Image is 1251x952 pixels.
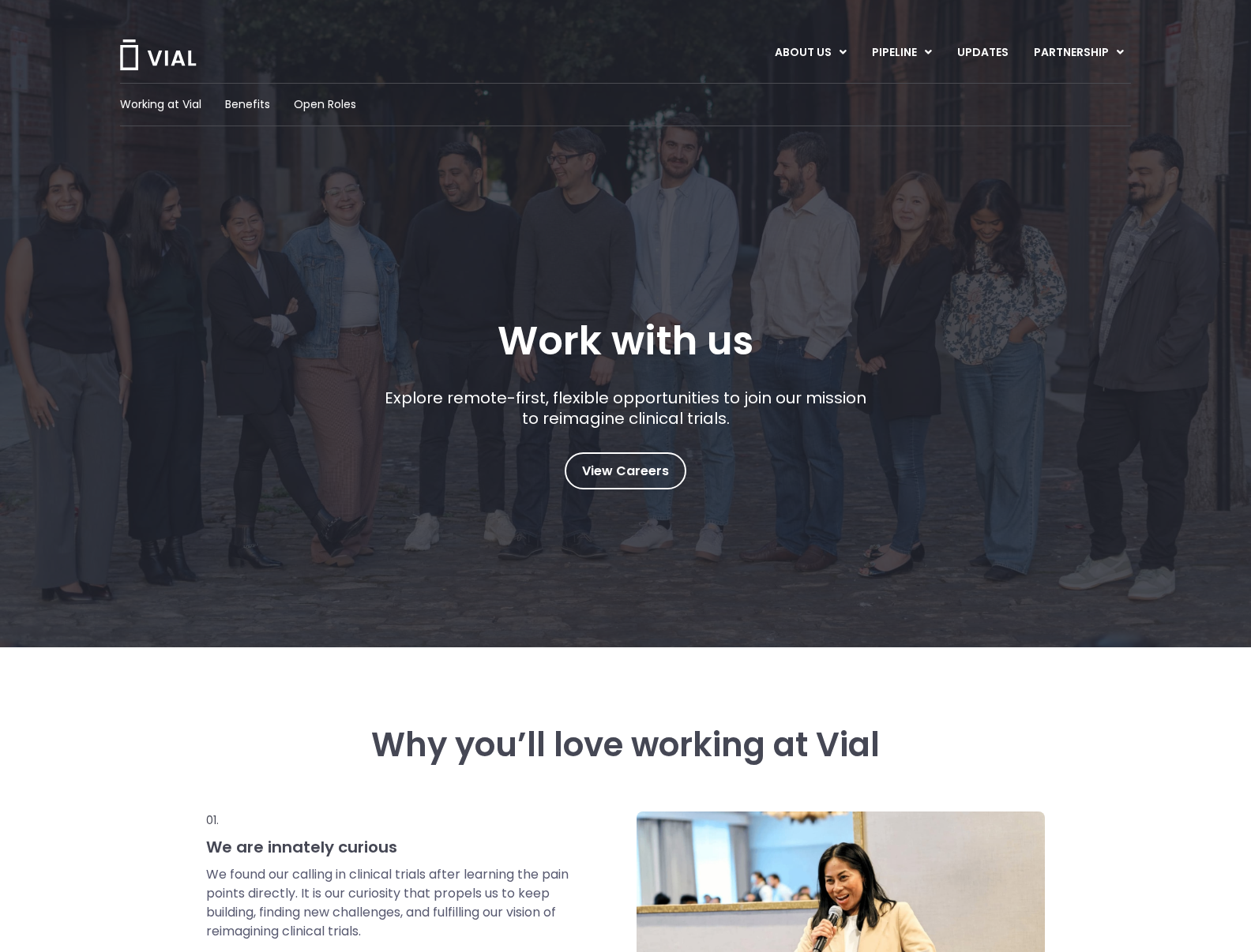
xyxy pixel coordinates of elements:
[120,96,201,113] a: Working at Vial
[206,837,571,857] h3: We are innately curious
[206,811,571,829] p: 01.
[859,39,944,66] a: PIPELINEMenu Toggle
[118,39,197,70] img: Vial Logo
[582,461,669,482] span: View Careers
[225,96,270,113] a: Benefits
[945,39,1020,66] a: UPDATES
[1021,39,1136,66] a: PARTNERSHIPMenu Toggle
[206,865,571,941] p: We found our calling in clinical trials after learning the pain points directly. It is our curios...
[379,388,873,429] p: Explore remote-first, flexible opportunities to join our mission to reimagine clinical trials.
[294,96,356,113] a: Open Roles
[206,726,1045,764] h3: Why you’ll love working at Vial
[565,452,686,489] a: View Careers
[762,39,858,66] a: ABOUT USMenu Toggle
[498,318,753,364] h1: Work with us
